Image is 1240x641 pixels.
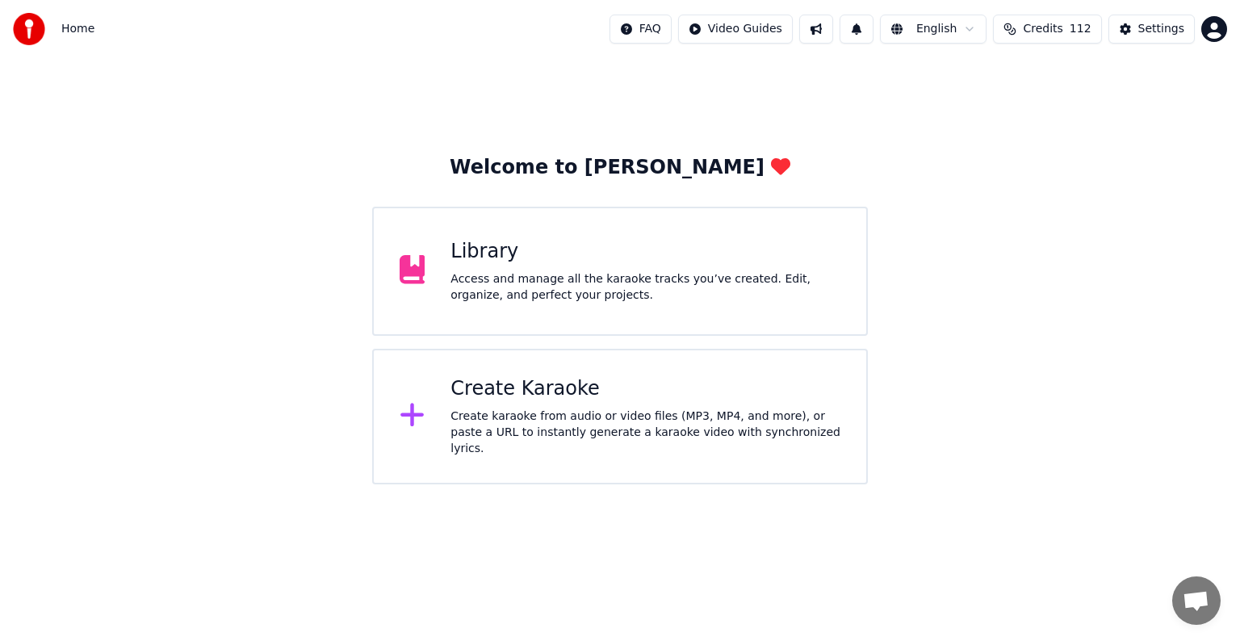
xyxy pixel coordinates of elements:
[1070,21,1091,37] span: 112
[13,13,45,45] img: youka
[450,408,840,457] div: Create karaoke from audio or video files (MP3, MP4, and more), or paste a URL to instantly genera...
[1138,21,1184,37] div: Settings
[450,155,790,181] div: Welcome to [PERSON_NAME]
[61,21,94,37] nav: breadcrumb
[61,21,94,37] span: Home
[678,15,793,44] button: Video Guides
[1108,15,1195,44] button: Settings
[450,271,840,304] div: Access and manage all the karaoke tracks you’ve created. Edit, organize, and perfect your projects.
[450,239,840,265] div: Library
[450,376,840,402] div: Create Karaoke
[1172,576,1221,625] a: Open chat
[1023,21,1062,37] span: Credits
[993,15,1101,44] button: Credits112
[610,15,672,44] button: FAQ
